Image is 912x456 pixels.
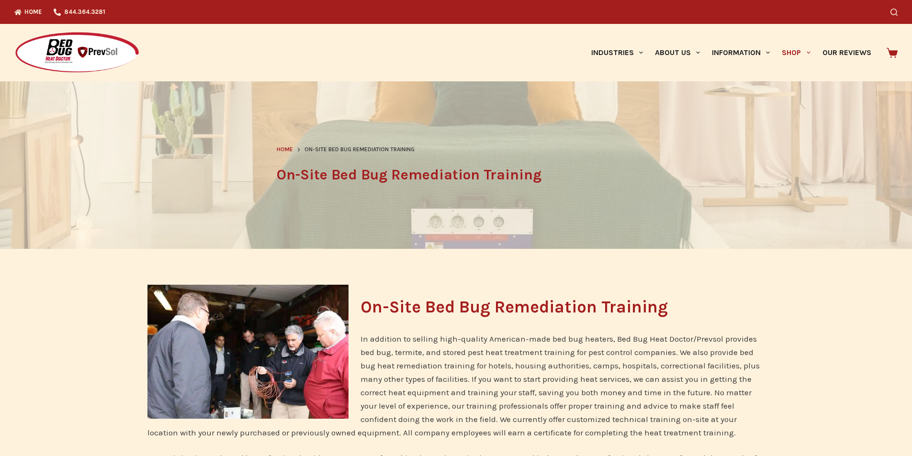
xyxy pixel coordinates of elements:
[277,145,293,155] a: Home
[585,24,649,81] a: Industries
[277,164,636,186] h1: On-Site Bed Bug Remediation Training
[304,145,415,155] span: On-Site Bed Bug Remediation Training
[890,9,898,16] button: Search
[776,24,816,81] a: Shop
[277,146,293,153] span: Home
[147,332,765,439] p: In addition to selling high-quality American-made bed bug heaters, Bed Bug Heat Doctor/Prevsol pr...
[585,24,877,81] nav: Primary
[816,24,877,81] a: Our Reviews
[649,24,706,81] a: About Us
[14,32,140,74] img: Prevsol/Bed Bug Heat Doctor
[360,297,668,317] strong: On-Site Bed Bug Remediation Training
[706,24,776,81] a: Information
